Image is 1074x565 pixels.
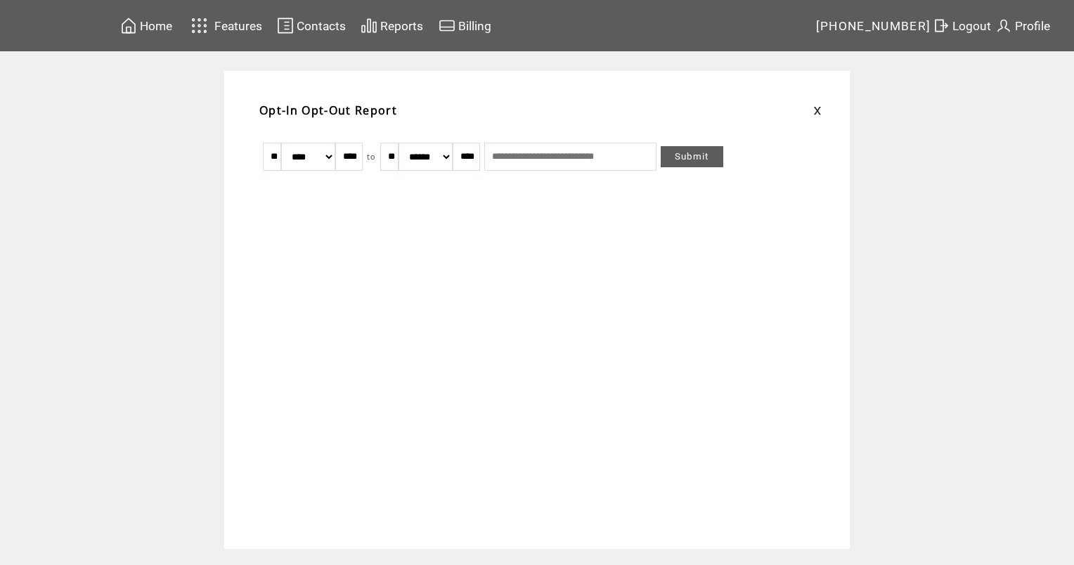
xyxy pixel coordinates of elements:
[995,17,1012,34] img: profile.svg
[993,15,1052,37] a: Profile
[140,19,172,33] span: Home
[952,19,991,33] span: Logout
[380,19,423,33] span: Reports
[361,17,377,34] img: chart.svg
[661,146,723,167] a: Submit
[1015,19,1050,33] span: Profile
[185,12,264,39] a: Features
[367,152,376,162] span: to
[275,15,348,37] a: Contacts
[439,17,455,34] img: creidtcard.svg
[214,19,262,33] span: Features
[187,14,212,37] img: features.svg
[277,17,294,34] img: contacts.svg
[931,15,993,37] a: Logout
[297,19,346,33] span: Contacts
[458,19,491,33] span: Billing
[358,15,425,37] a: Reports
[259,103,397,118] span: Opt-In Opt-Out Report
[118,15,174,37] a: Home
[436,15,493,37] a: Billing
[933,17,950,34] img: exit.svg
[816,19,931,33] span: [PHONE_NUMBER]
[120,17,137,34] img: home.svg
